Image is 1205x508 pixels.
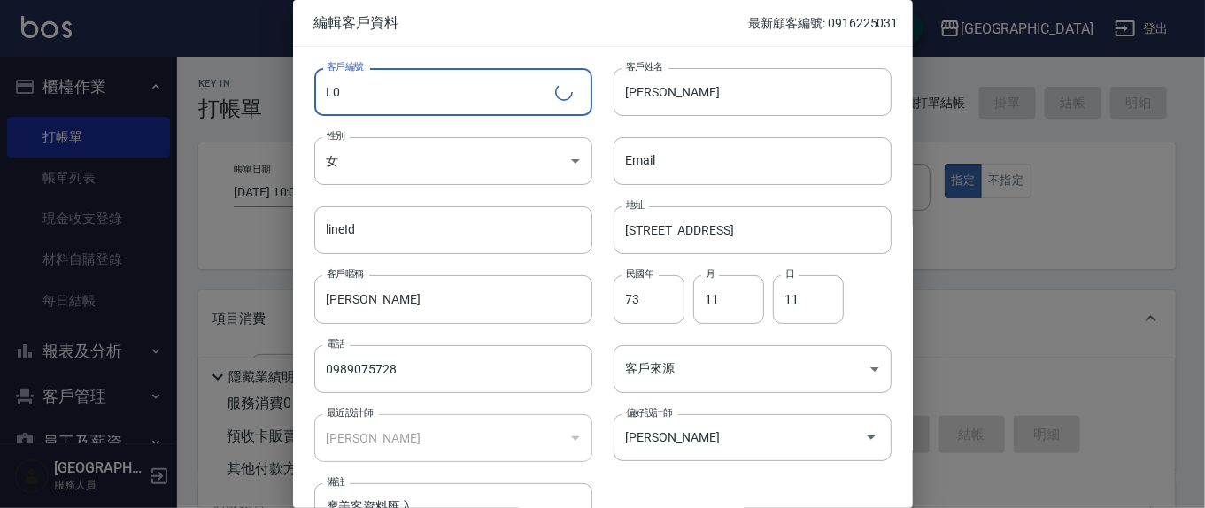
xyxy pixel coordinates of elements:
span: 編輯客戶資料 [314,14,749,32]
label: 地址 [626,198,645,212]
label: 電話 [327,337,345,350]
label: 月 [706,267,715,281]
button: Open [857,423,885,451]
label: 性別 [327,129,345,142]
div: 女 [314,137,592,185]
p: 最新顧客編號: 0916225031 [748,14,898,33]
label: 備註 [327,475,345,489]
label: 客戶姓名 [626,60,663,73]
label: 最近設計師 [327,406,373,419]
label: 客戶暱稱 [327,267,364,281]
label: 偏好設計師 [626,406,672,419]
label: 客戶編號 [327,60,364,73]
label: 日 [785,267,794,281]
label: 民國年 [626,267,653,281]
div: [PERSON_NAME] [314,414,592,462]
